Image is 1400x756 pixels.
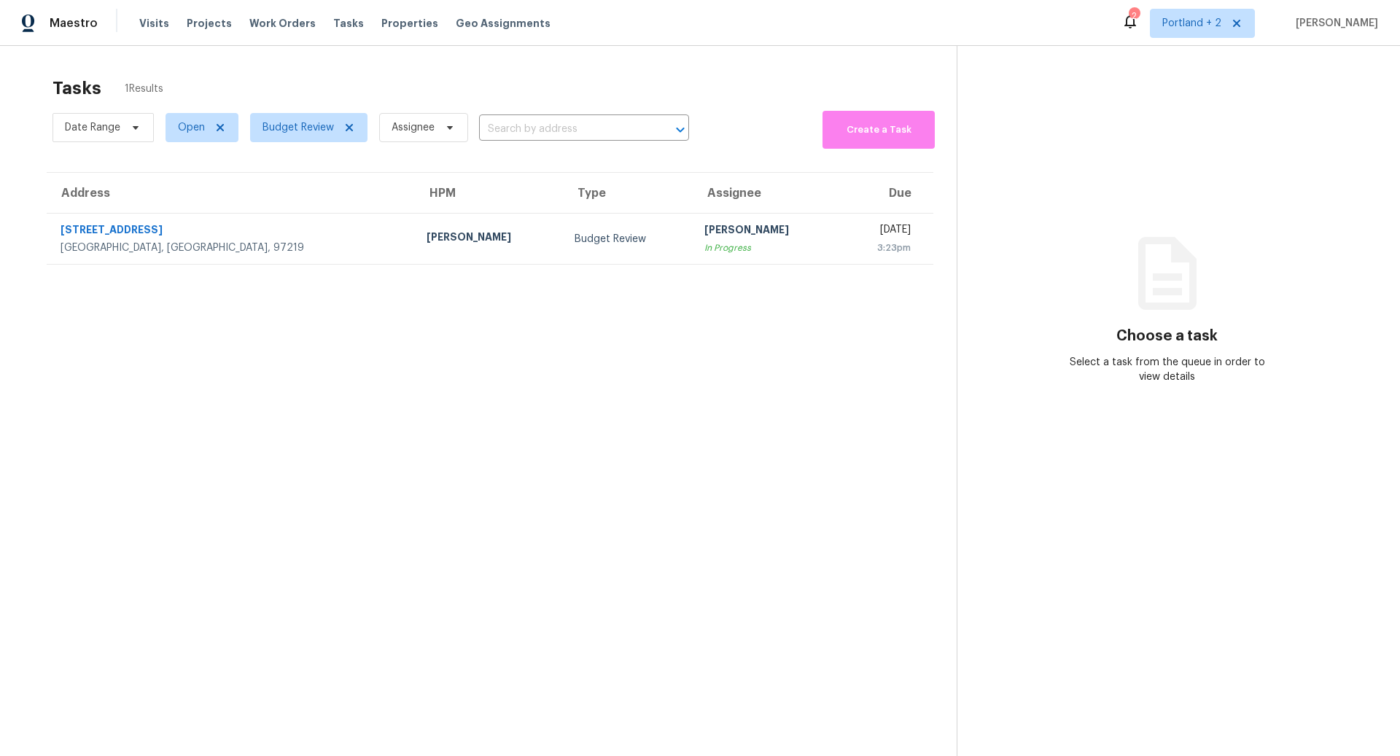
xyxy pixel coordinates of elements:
span: Work Orders [249,16,316,31]
span: Tasks [333,18,364,28]
span: Create a Task [830,122,927,139]
div: In Progress [704,241,829,255]
button: Create a Task [822,111,935,149]
span: Maestro [50,16,98,31]
span: Portland + 2 [1162,16,1221,31]
th: Address [47,173,415,214]
th: HPM [415,173,563,214]
span: Open [178,120,205,135]
div: [PERSON_NAME] [704,222,829,241]
h3: Choose a task [1116,329,1218,343]
div: 2 [1129,9,1139,23]
div: Budget Review [575,232,681,246]
th: Type [563,173,693,214]
span: Budget Review [262,120,334,135]
span: Assignee [392,120,435,135]
th: Due [841,173,933,214]
span: Date Range [65,120,120,135]
span: Projects [187,16,232,31]
div: [STREET_ADDRESS] [61,222,403,241]
div: 3:23pm [852,241,911,255]
h2: Tasks [52,81,101,96]
div: [DATE] [852,222,911,241]
div: Select a task from the queue in order to view details [1062,355,1272,384]
span: 1 Results [125,82,163,96]
span: Visits [139,16,169,31]
button: Open [670,120,691,140]
input: Search by address [479,118,648,141]
span: Geo Assignments [456,16,551,31]
div: [GEOGRAPHIC_DATA], [GEOGRAPHIC_DATA], 97219 [61,241,403,255]
th: Assignee [693,173,841,214]
span: Properties [381,16,438,31]
span: [PERSON_NAME] [1290,16,1378,31]
div: [PERSON_NAME] [427,230,551,248]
